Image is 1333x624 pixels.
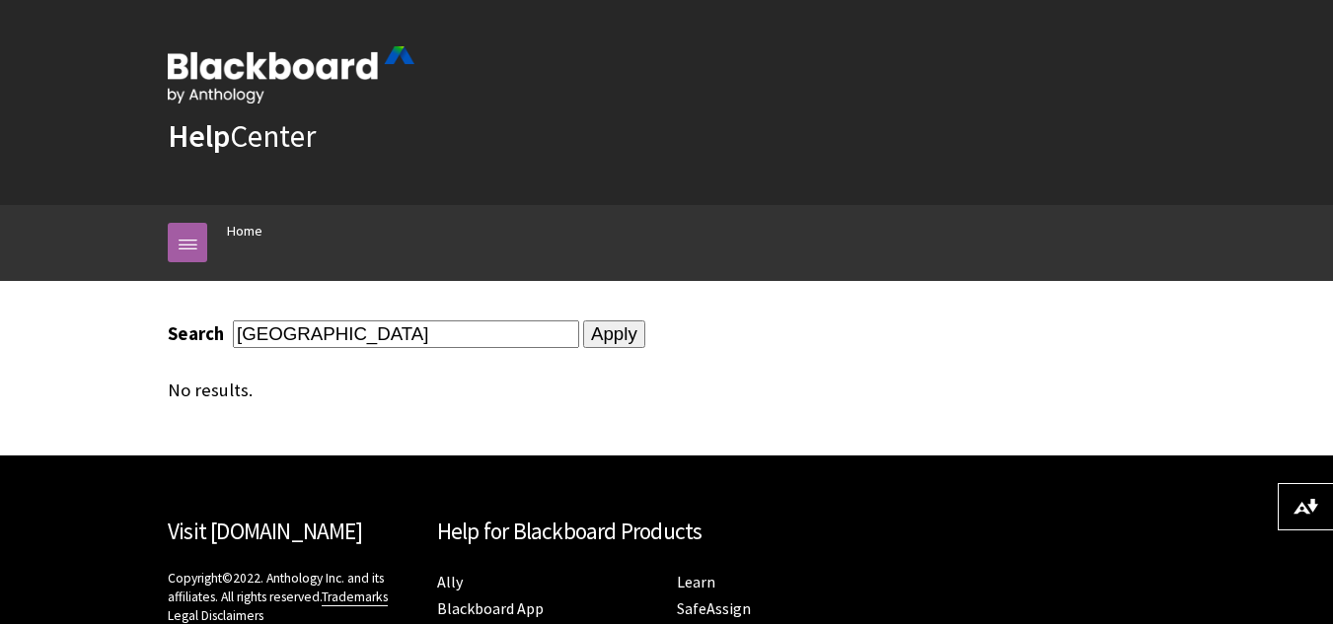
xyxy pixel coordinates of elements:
img: Blackboard by Anthology [168,46,414,104]
label: Search [168,322,229,345]
h2: Help for Blackboard Products [437,515,897,549]
a: Trademarks [322,589,388,606]
a: SafeAssign [677,598,751,619]
div: No results. [168,380,1165,401]
a: Home [227,219,262,243]
a: Learn [677,572,715,592]
a: Visit [DOMAIN_NAME] [168,517,362,545]
a: Blackboard App [437,598,544,619]
input: Apply [583,320,645,348]
strong: Help [168,116,230,156]
a: Ally [437,572,463,592]
a: HelpCenter [168,116,316,156]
